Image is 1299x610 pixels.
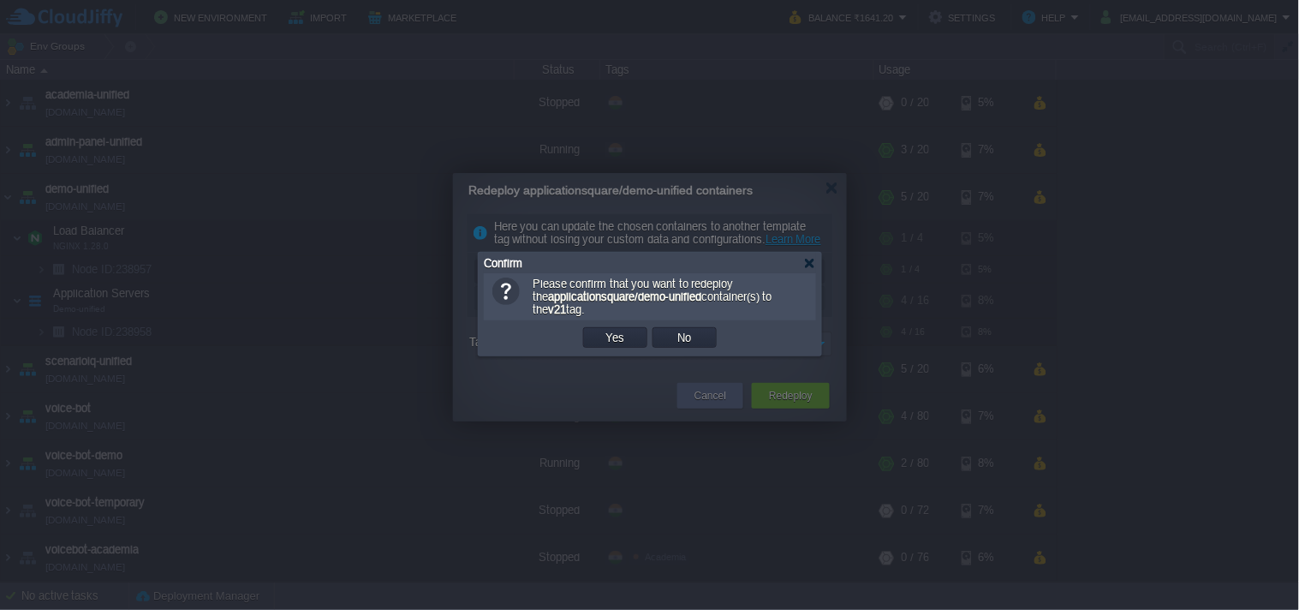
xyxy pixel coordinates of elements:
span: Please confirm that you want to redeploy the container(s) to the tag. [533,278,772,316]
b: applicationsquare/demo-unified [548,290,701,303]
button: No [673,330,697,345]
span: Confirm [484,257,522,270]
button: Yes [601,330,630,345]
b: v21 [548,303,566,316]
